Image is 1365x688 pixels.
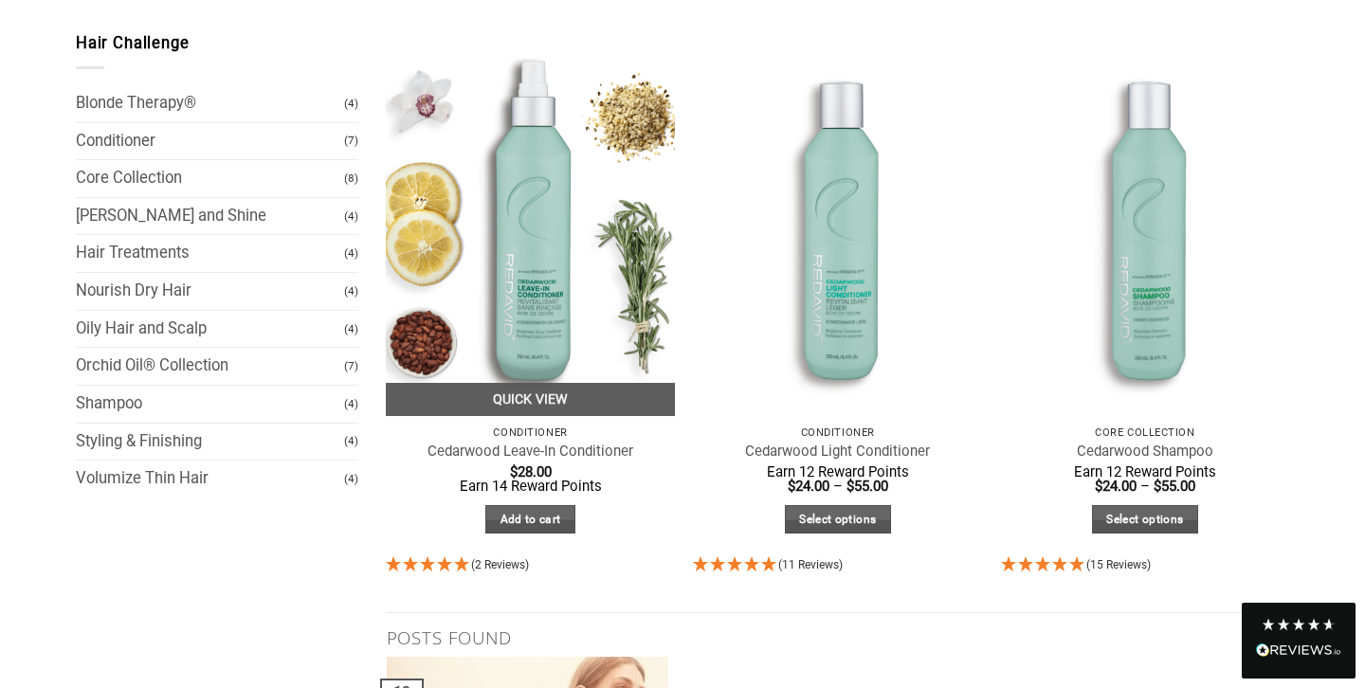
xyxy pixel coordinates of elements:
[1077,443,1213,461] a: Cedarwood Shampoo
[785,505,891,534] a: Select options for “Cedarwood Light Conditioner”
[788,478,829,495] bdi: 24.00
[846,478,854,495] span: $
[344,462,358,496] span: (4)
[1154,478,1195,495] bdi: 55.00
[76,123,344,160] a: Conditioner
[745,443,930,461] a: Cedarwood Light Conditioner
[76,34,190,52] span: Hair Challenge
[1242,603,1356,679] div: Read All Reviews
[1092,505,1198,534] a: Select options for “Cedarwood Shampoo”
[395,426,665,439] p: Conditioner
[344,87,358,120] span: (4)
[387,627,1290,648] h4: Posts found
[1095,478,1137,495] bdi: 24.00
[76,273,344,310] a: Nourish Dry Hair
[76,348,344,385] a: Orchid Oil® Collection
[76,160,344,197] a: Core Collection
[1001,31,1290,416] img: REDAVID Cedarwood Shampoo - 1
[76,386,344,423] a: Shampoo
[693,553,982,579] div: 5 Stars - 11 Reviews
[846,478,888,495] bdi: 55.00
[344,388,358,421] span: (4)
[1095,478,1102,495] span: $
[833,478,843,495] span: –
[344,237,358,270] span: (4)
[1140,478,1150,495] span: –
[510,463,552,480] bdi: 28.00
[76,461,344,498] a: Volumize Thin Hair
[344,162,358,195] span: (8)
[1010,426,1281,439] p: Core Collection
[428,443,633,461] a: Cedarwood Leave-In Conditioner
[386,553,675,579] div: 5 Stars - 2 Reviews
[1001,553,1290,579] div: 4.93 Stars - 15 Reviews
[344,313,358,346] span: (4)
[778,558,843,571] span: (11 Reviews)
[76,424,344,461] a: Styling & Finishing
[344,200,358,233] span: (4)
[386,383,675,416] a: Quick View
[1256,640,1341,664] div: Read All Reviews
[344,275,358,308] span: (4)
[344,124,358,157] span: (7)
[485,505,575,534] a: Add to cart: “Cedarwood Leave-In Conditioner”
[471,558,529,571] span: (2 Reviews)
[76,85,344,122] a: Blonde Therapy®
[76,311,344,348] a: Oily Hair and Scalp
[788,478,795,495] span: $
[76,235,344,272] a: Hair Treatments
[76,198,344,235] a: [PERSON_NAME] and Shine
[1154,478,1161,495] span: $
[1074,463,1216,480] span: Earn 12 Reward Points
[1256,643,1341,657] img: REVIEWS.io
[693,31,982,416] img: REDAVID Cedarwood Light Conditioner - 1
[386,31,675,416] img: REDAVID Cedarwood Leave-in Conditioner
[1086,558,1151,571] span: (15 Reviews)
[344,350,358,383] span: (7)
[767,463,909,480] span: Earn 12 Reward Points
[510,463,518,480] span: $
[344,425,358,458] span: (4)
[702,426,973,439] p: Conditioner
[460,478,602,495] span: Earn 14 Reward Points
[1261,617,1337,632] div: 4.8 Stars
